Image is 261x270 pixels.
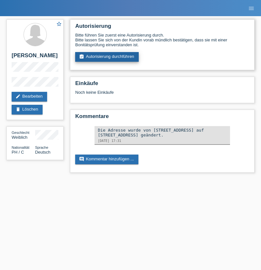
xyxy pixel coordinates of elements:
div: Die Adresse wurde von [STREET_ADDRESS] auf [STREET_ADDRESS] geändert. [98,128,227,137]
div: Noch keine Einkäufe [75,90,249,100]
div: [DATE] 17:31 [98,139,227,143]
i: edit [15,94,21,99]
i: menu [248,5,255,12]
h2: Einkäufe [75,80,249,90]
i: delete [15,107,21,112]
span: Nationalität [12,146,29,149]
a: deleteLöschen [12,105,43,114]
a: commentKommentar hinzufügen ... [75,155,138,164]
a: star_border [56,21,62,28]
div: Bitte führen Sie zuerst eine Autorisierung durch. Bitte lassen Sie sich von der Kundin vorab münd... [75,33,249,47]
span: Geschlecht [12,131,29,135]
i: star_border [56,21,62,27]
a: editBearbeiten [12,92,47,102]
div: Weiblich [12,130,35,140]
span: Deutsch [35,150,51,155]
a: assignment_turned_inAutorisierung durchführen [75,52,139,62]
span: Philippinen / C / 15.06.1999 [12,150,24,155]
i: comment [79,157,84,162]
h2: Kommentare [75,113,249,123]
h2: [PERSON_NAME] [12,52,58,62]
a: menu [245,6,258,10]
span: Sprache [35,146,48,149]
h2: Autorisierung [75,23,249,33]
i: assignment_turned_in [79,54,84,59]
